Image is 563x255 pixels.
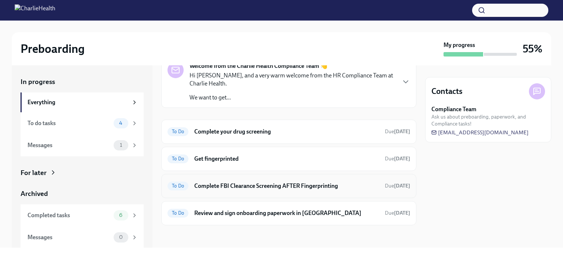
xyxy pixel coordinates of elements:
span: Due [385,128,410,135]
strong: Compliance Team [431,105,476,113]
div: Messages [27,141,111,149]
strong: [DATE] [394,128,410,135]
span: August 28th, 2025 09:00 [385,155,410,162]
h6: Complete FBI Clearance Screening AFTER Fingerprinting [194,182,379,190]
span: 6 [115,212,127,218]
a: For later [21,168,144,178]
a: Completed tasks6 [21,204,144,226]
h6: Review and sign onboarding paperwork in [GEOGRAPHIC_DATA] [194,209,379,217]
strong: [DATE] [394,156,410,162]
h4: Contacts [431,86,463,97]
div: Completed tasks [27,211,111,219]
strong: [DATE] [394,183,410,189]
span: To Do [168,210,188,216]
a: To DoReview and sign onboarding paperwork in [GEOGRAPHIC_DATA]Due[DATE] [168,207,410,219]
h6: Complete your drug screening [194,128,379,136]
span: August 31st, 2025 09:00 [385,182,410,189]
span: Due [385,210,410,216]
span: 4 [115,120,127,126]
a: Everything [21,92,144,112]
span: 1 [115,142,126,148]
p: Hi [PERSON_NAME], and a very warm welcome from the HR Compliance Team at Charlie Health. [189,72,395,88]
div: Everything [27,98,128,106]
span: Due [385,183,410,189]
span: August 31st, 2025 09:00 [385,210,410,216]
a: To DoComplete your drug screeningDue[DATE] [168,126,410,138]
a: In progress [21,77,144,87]
a: Messages1 [21,134,144,156]
span: To Do [168,183,188,189]
h6: Get fingerprinted [194,155,379,163]
strong: Welcome from the Charlie Health Compliance Team 👋 [189,62,328,70]
a: To DoComplete FBI Clearance Screening AFTER FingerprintingDue[DATE] [168,180,410,192]
h3: 55% [523,42,542,55]
span: 0 [115,234,127,240]
div: For later [21,168,47,178]
a: [EMAIL_ADDRESS][DOMAIN_NAME] [431,129,529,136]
img: CharlieHealth [15,4,55,16]
span: August 28th, 2025 09:00 [385,128,410,135]
a: To do tasks4 [21,112,144,134]
a: Archived [21,189,144,198]
a: To DoGet fingerprintedDue[DATE] [168,153,410,165]
div: To do tasks [27,119,111,127]
span: Ask us about preboarding, paperwork, and Compliance tasks! [431,113,545,127]
strong: My progress [444,41,475,49]
a: Messages0 [21,226,144,248]
strong: [DATE] [394,210,410,216]
div: Messages [27,233,111,241]
span: To Do [168,156,188,161]
h2: Preboarding [21,41,85,56]
p: We want to get... [189,94,395,102]
span: Due [385,156,410,162]
span: To Do [168,129,188,134]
